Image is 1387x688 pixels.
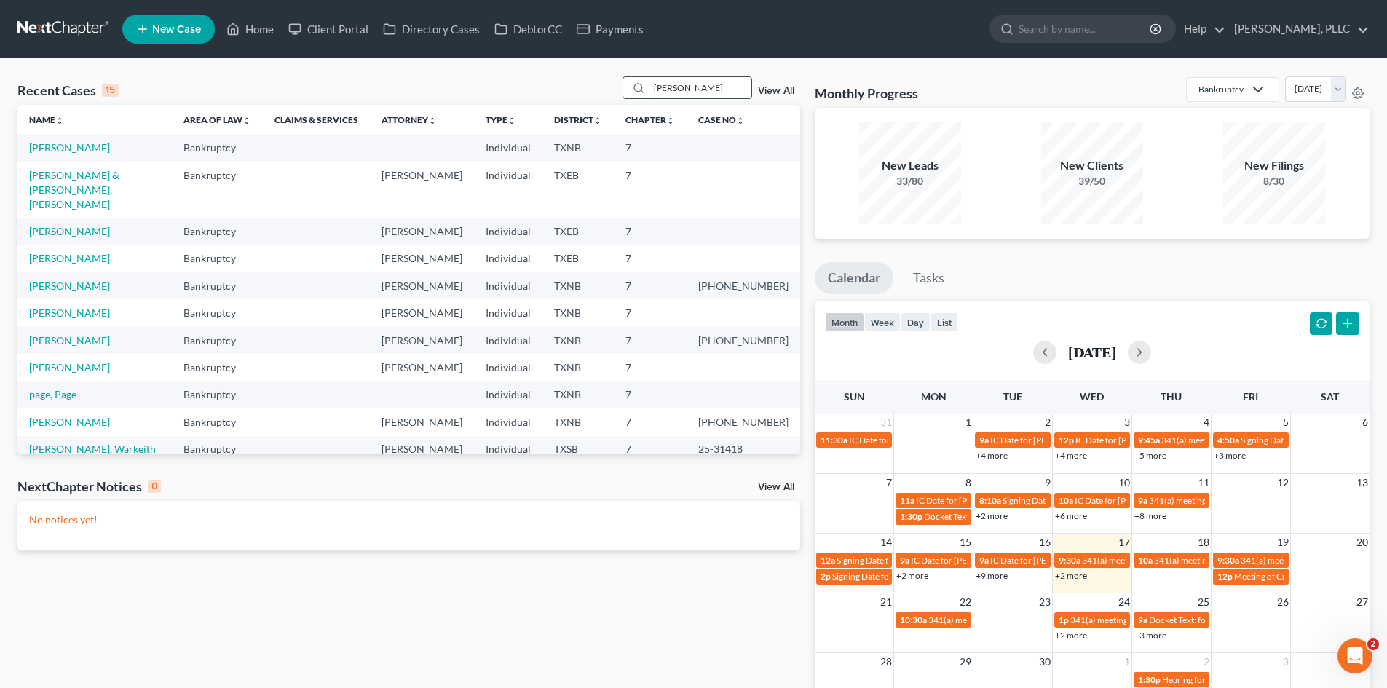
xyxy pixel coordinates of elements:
td: 7 [614,245,687,272]
div: 33/80 [859,174,961,189]
span: 18 [1196,534,1211,551]
td: TXNB [542,327,614,354]
h3: Monthly Progress [815,84,918,102]
span: 11a [900,495,914,506]
span: 341(a) meeting for [PERSON_NAME] [1161,435,1302,446]
td: [PHONE_NUMBER] [687,408,800,435]
td: Bankruptcy [172,327,263,354]
a: +2 more [976,510,1008,521]
a: [PERSON_NAME], PLLC [1227,16,1369,42]
input: Search by name... [649,77,751,98]
a: [PERSON_NAME] [29,252,110,264]
span: IC Date for [PERSON_NAME] [911,555,1022,566]
td: Bankruptcy [172,299,263,326]
td: 7 [614,436,687,478]
i: unfold_more [507,116,516,125]
td: Bankruptcy [172,272,263,299]
td: Individual [474,218,542,245]
span: 341(a) meeting for [PERSON_NAME] [1154,555,1295,566]
td: Individual [474,272,542,299]
a: View All [758,482,794,492]
span: 9a [1138,495,1147,506]
td: [PHONE_NUMBER] [687,327,800,354]
span: 25 [1196,593,1211,611]
td: TXNB [542,381,614,408]
span: 12 [1276,474,1290,491]
div: NextChapter Notices [17,478,161,495]
td: [PERSON_NAME] [370,272,474,299]
a: +6 more [1055,510,1087,521]
a: +3 more [1214,450,1246,461]
span: 16 [1038,534,1052,551]
td: TXEB [542,245,614,272]
a: Help [1177,16,1225,42]
div: 15 [102,84,119,97]
div: Bankruptcy [1198,83,1244,95]
span: IC Date for [PERSON_NAME] [916,495,1027,506]
div: 39/50 [1041,174,1143,189]
a: Districtunfold_more [554,114,602,125]
a: DebtorCC [487,16,569,42]
iframe: Intercom live chat [1337,638,1372,673]
span: Mon [921,390,947,403]
span: 8:10a [979,495,1001,506]
td: TXEB [542,162,614,218]
td: [PERSON_NAME] [370,327,474,354]
button: month [825,312,864,332]
td: Individual [474,162,542,218]
span: 29 [958,653,973,671]
td: 7 [614,381,687,408]
span: 9:45a [1138,435,1160,446]
div: New Leads [859,157,961,174]
span: 12a [821,555,835,566]
a: +2 more [1055,570,1087,581]
span: 28 [879,653,893,671]
span: 9a [900,555,909,566]
span: 5 [1281,414,1290,431]
span: 7 [885,474,893,491]
th: Claims & Services [263,105,370,134]
span: 4:50a [1217,435,1239,446]
td: 7 [614,327,687,354]
td: 7 [614,218,687,245]
td: 7 [614,408,687,435]
span: 10:30a [900,614,927,625]
td: Bankruptcy [172,436,263,478]
td: [PERSON_NAME] [370,354,474,381]
td: Bankruptcy [172,162,263,218]
td: Individual [474,354,542,381]
span: 341(a) meeting for [PERSON_NAME] [1149,495,1289,506]
td: Bankruptcy [172,245,263,272]
span: 15 [958,534,973,551]
a: [PERSON_NAME] [29,307,110,319]
span: 24 [1117,593,1131,611]
span: 1:30p [900,511,922,522]
span: Docket Text: for [PERSON_NAME] v. Good Leap LLC [924,511,1121,522]
span: 341(a) meeting for [1070,614,1141,625]
span: 9a [979,555,989,566]
span: 6 [1361,414,1370,431]
span: 10 [1117,474,1131,491]
span: 13 [1355,474,1370,491]
div: 8/30 [1223,174,1325,189]
a: Case Nounfold_more [698,114,745,125]
span: Fri [1243,390,1258,403]
a: Home [219,16,281,42]
a: [PERSON_NAME] [29,225,110,237]
td: [PERSON_NAME] [370,218,474,245]
span: IC Date for [PERSON_NAME] [849,435,960,446]
a: Area of Lawunfold_more [183,114,251,125]
input: Search by name... [1019,15,1152,42]
span: 341(a) meeting for [PERSON_NAME] [1241,555,1381,566]
span: 10a [1138,555,1153,566]
td: 7 [614,272,687,299]
span: 30 [1038,653,1052,671]
span: IC Date for [PERSON_NAME][GEOGRAPHIC_DATA] [990,435,1190,446]
span: 9:30a [1217,555,1239,566]
span: Signing Date for [PERSON_NAME] [1241,435,1371,446]
i: unfold_more [736,116,745,125]
span: Sat [1321,390,1339,403]
a: View All [758,86,794,96]
td: TXNB [542,272,614,299]
span: 10a [1059,495,1073,506]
